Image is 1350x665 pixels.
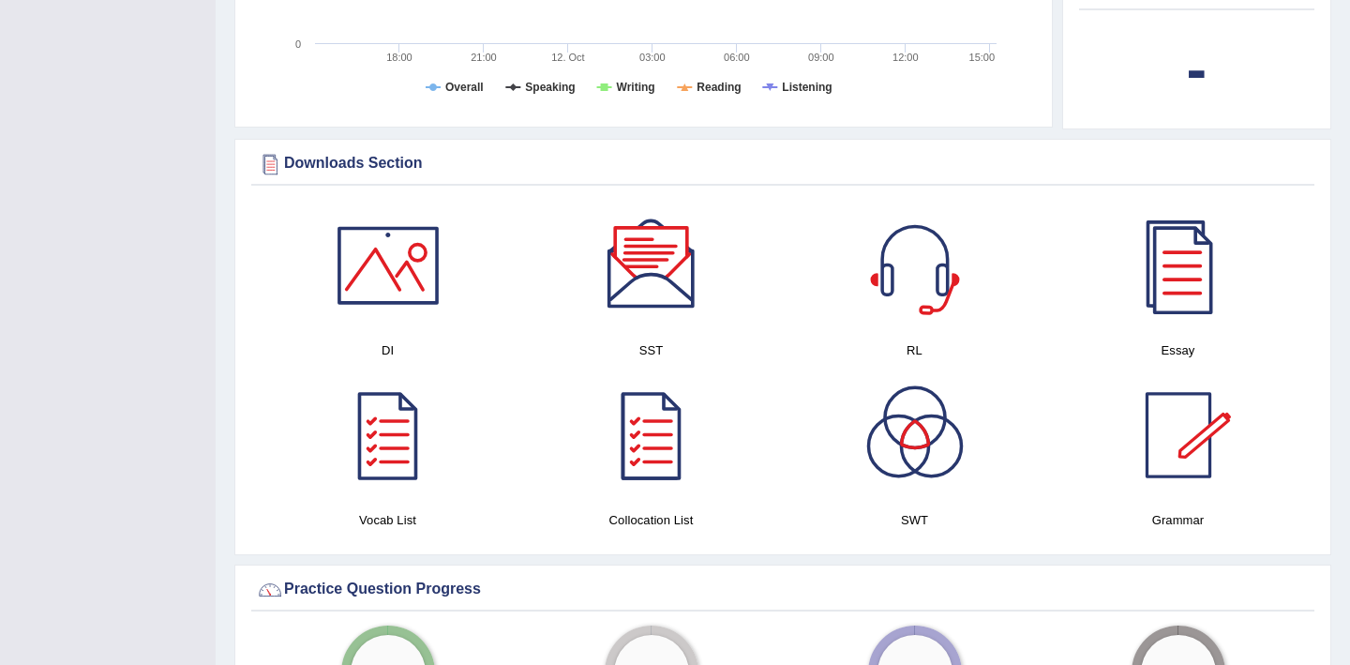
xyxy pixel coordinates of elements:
text: 18:00 [386,52,412,63]
b: - [1186,35,1207,103]
h4: RL [792,340,1037,360]
h4: SWT [792,510,1037,530]
tspan: Reading [697,81,741,94]
text: 21:00 [471,52,497,63]
h4: DI [265,340,510,360]
h4: Essay [1056,340,1300,360]
text: 03:00 [639,52,666,63]
tspan: 12. Oct [551,52,584,63]
h4: Grammar [1056,510,1300,530]
h4: Vocab List [265,510,510,530]
div: Downloads Section [256,150,1310,178]
text: 06:00 [724,52,750,63]
div: Practice Question Progress [256,576,1310,604]
h4: Collocation List [529,510,773,530]
tspan: Overall [445,81,484,94]
text: 0 [295,38,301,50]
text: 12:00 [892,52,919,63]
text: 15:00 [969,52,996,63]
text: 09:00 [808,52,834,63]
h4: SST [529,340,773,360]
tspan: Speaking [525,81,575,94]
tspan: Writing [617,81,655,94]
tspan: Listening [782,81,832,94]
